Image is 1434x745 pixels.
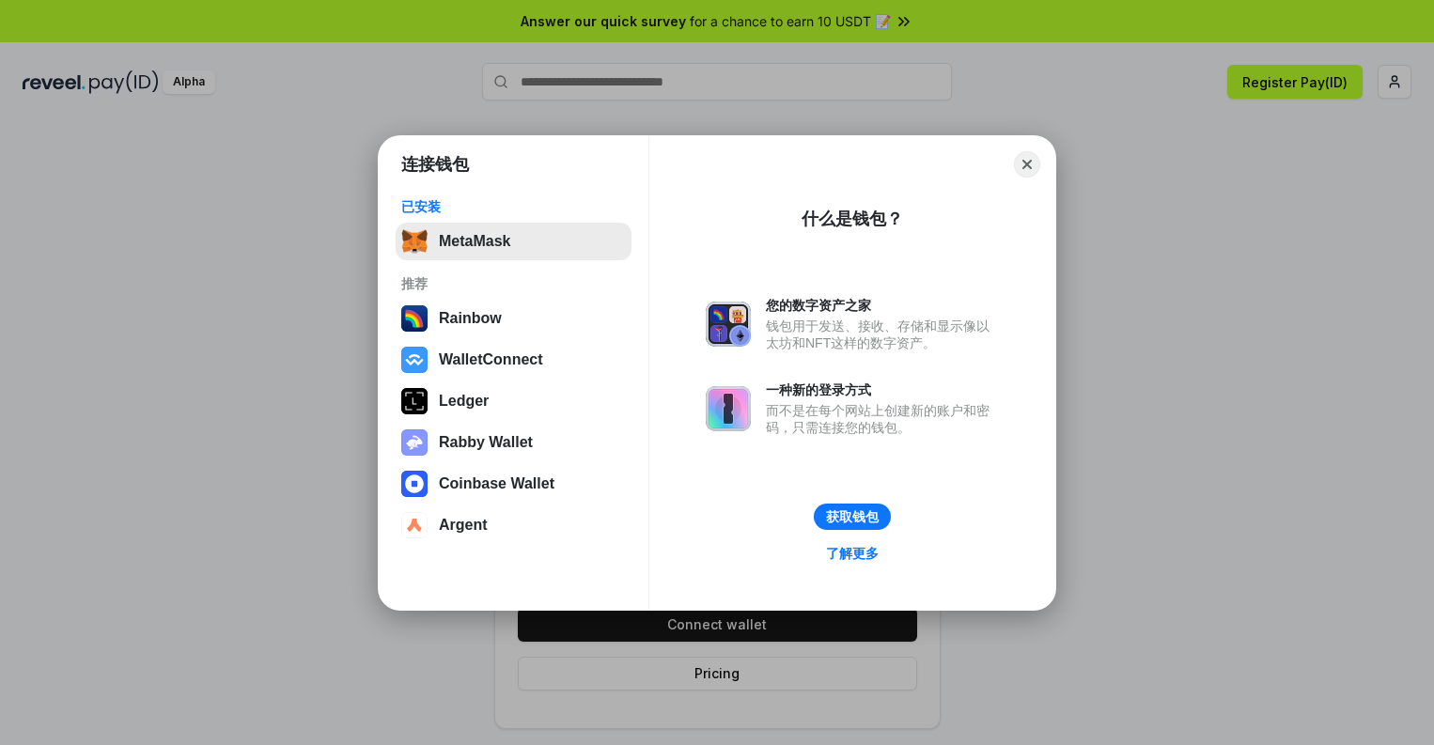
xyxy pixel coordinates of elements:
div: Coinbase Wallet [439,475,554,492]
button: Close [1014,151,1040,178]
img: svg+xml,%3Csvg%20fill%3D%22none%22%20height%3D%2233%22%20viewBox%3D%220%200%2035%2033%22%20width%... [401,228,428,255]
div: WalletConnect [439,351,543,368]
div: Ledger [439,393,489,410]
button: MetaMask [396,223,631,260]
div: 已安装 [401,198,626,215]
img: svg+xml,%3Csvg%20xmlns%3D%22http%3A%2F%2Fwww.w3.org%2F2000%2Fsvg%22%20fill%3D%22none%22%20viewBox... [706,386,751,431]
img: svg+xml,%3Csvg%20xmlns%3D%22http%3A%2F%2Fwww.w3.org%2F2000%2Fsvg%22%20fill%3D%22none%22%20viewBox... [706,302,751,347]
div: Argent [439,517,488,534]
div: MetaMask [439,233,510,250]
a: 了解更多 [815,541,890,566]
div: 钱包用于发送、接收、存储和显示像以太坊和NFT这样的数字资产。 [766,318,999,351]
div: 推荐 [401,275,626,292]
div: 什么是钱包？ [802,208,903,230]
button: Argent [396,506,631,544]
img: svg+xml,%3Csvg%20xmlns%3D%22http%3A%2F%2Fwww.w3.org%2F2000%2Fsvg%22%20fill%3D%22none%22%20viewBox... [401,429,428,456]
button: Coinbase Wallet [396,465,631,503]
div: Rabby Wallet [439,434,533,451]
div: 一种新的登录方式 [766,381,999,398]
div: 您的数字资产之家 [766,297,999,314]
div: 了解更多 [826,545,879,562]
img: svg+xml,%3Csvg%20xmlns%3D%22http%3A%2F%2Fwww.w3.org%2F2000%2Fsvg%22%20width%3D%2228%22%20height%3... [401,388,428,414]
button: WalletConnect [396,341,631,379]
h1: 连接钱包 [401,153,469,176]
img: svg+xml,%3Csvg%20width%3D%22120%22%20height%3D%22120%22%20viewBox%3D%220%200%20120%20120%22%20fil... [401,305,428,332]
img: svg+xml,%3Csvg%20width%3D%2228%22%20height%3D%2228%22%20viewBox%3D%220%200%2028%2028%22%20fill%3D... [401,347,428,373]
img: svg+xml,%3Csvg%20width%3D%2228%22%20height%3D%2228%22%20viewBox%3D%220%200%2028%2028%22%20fill%3D... [401,471,428,497]
div: 而不是在每个网站上创建新的账户和密码，只需连接您的钱包。 [766,402,999,436]
img: svg+xml,%3Csvg%20width%3D%2228%22%20height%3D%2228%22%20viewBox%3D%220%200%2028%2028%22%20fill%3D... [401,512,428,538]
button: Rainbow [396,300,631,337]
div: 获取钱包 [826,508,879,525]
button: Ledger [396,382,631,420]
div: Rainbow [439,310,502,327]
button: Rabby Wallet [396,424,631,461]
button: 获取钱包 [814,504,891,530]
